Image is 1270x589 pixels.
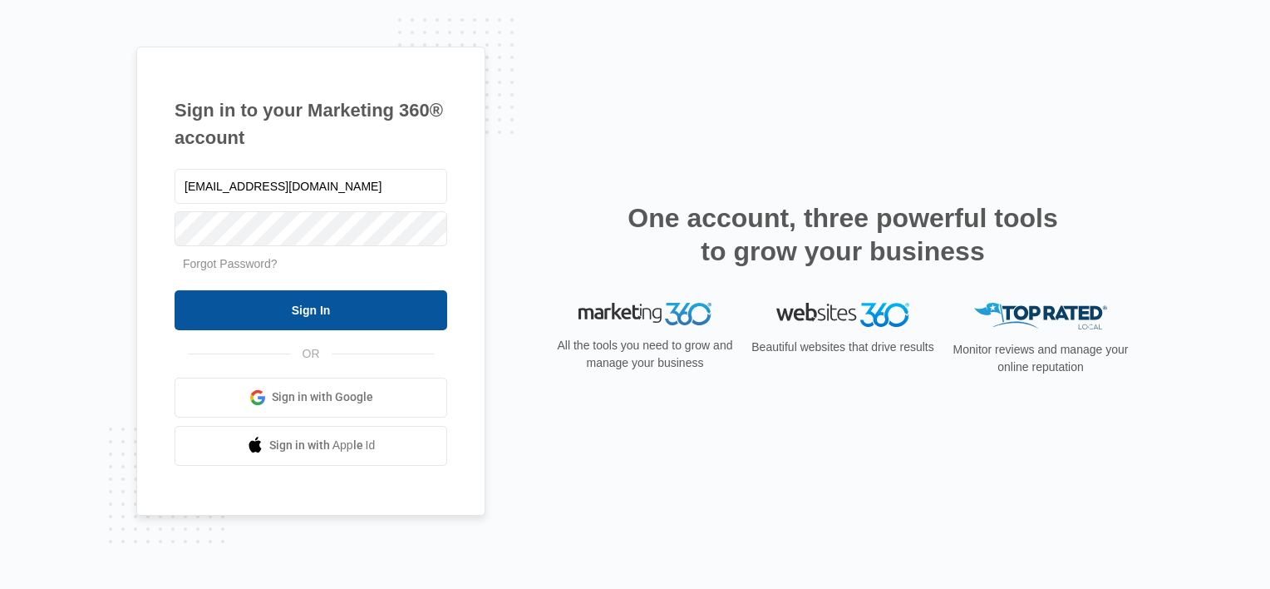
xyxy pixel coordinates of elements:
input: Email [175,169,447,204]
p: Beautiful websites that drive results [750,339,936,356]
input: Sign In [175,290,447,330]
h2: One account, three powerful tools to grow your business [623,201,1063,268]
a: Sign in with Google [175,378,447,418]
img: Marketing 360 [578,303,711,326]
span: OR [291,345,332,363]
a: Forgot Password? [183,257,278,270]
h1: Sign in to your Marketing 360® account [175,97,447,151]
a: Sign in with Apple Id [175,426,447,466]
span: Sign in with Google [272,389,373,406]
p: All the tools you need to grow and manage your business [552,337,738,372]
span: Sign in with Apple Id [269,437,376,454]
p: Monitor reviews and manage your online reputation [948,341,1134,376]
img: Top Rated Local [974,303,1107,330]
img: Websites 360 [776,303,909,327]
